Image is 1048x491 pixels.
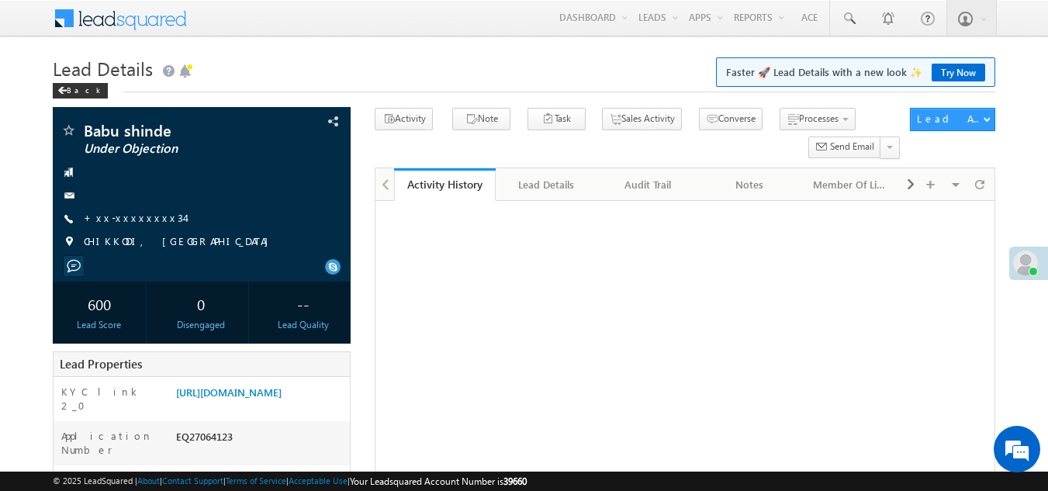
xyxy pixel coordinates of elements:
span: 39660 [503,475,527,487]
div: Lead Details [508,175,583,194]
div: 0 [158,289,244,318]
button: Note [452,108,510,130]
button: Send Email [808,137,881,159]
a: Lead Details [496,168,597,201]
a: Audit Trail [597,168,699,201]
label: Application Number [61,429,161,457]
div: Disengaged [158,318,244,332]
div: Member Of Lists [813,175,888,194]
button: Task [527,108,586,130]
span: Your Leadsquared Account Number is [350,475,527,487]
a: Notes [699,168,801,201]
span: Processes [799,112,839,124]
a: [URL][DOMAIN_NAME] [176,386,282,399]
div: Activity History [406,177,484,192]
a: Back [53,82,116,95]
a: Terms of Service [226,475,286,486]
div: Notes [711,175,787,194]
span: Lead Properties [60,356,142,372]
button: Activity [375,108,433,130]
a: +xx-xxxxxxxx34 [84,211,185,224]
span: © 2025 LeadSquared | | | | | [53,474,527,489]
span: Babu shinde [84,123,268,138]
a: Acceptable Use [289,475,348,486]
a: Member Of Lists [801,168,902,201]
button: Processes [780,108,856,130]
div: -- [260,289,346,318]
label: KYC link 2_0 [61,385,161,413]
a: Try Now [932,64,985,81]
a: Contact Support [162,475,223,486]
span: CHIKKODI, [GEOGRAPHIC_DATA] [84,234,276,250]
div: 600 [57,289,143,318]
span: Under Objection [84,141,268,157]
a: About [137,475,160,486]
button: Sales Activity [602,108,682,130]
a: Activity History [394,168,496,201]
button: Lead Actions [910,108,995,131]
div: Audit Trail [610,175,685,194]
span: Faster 🚀 Lead Details with a new look ✨ [726,64,985,80]
div: Lead Score [57,318,143,332]
span: Lead Details [53,56,153,81]
div: EQ27064123 [172,429,351,451]
span: Send Email [830,140,874,154]
div: Lead Quality [260,318,346,332]
div: Back [53,83,108,99]
div: Lead Actions [917,112,983,126]
button: Converse [699,108,763,130]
